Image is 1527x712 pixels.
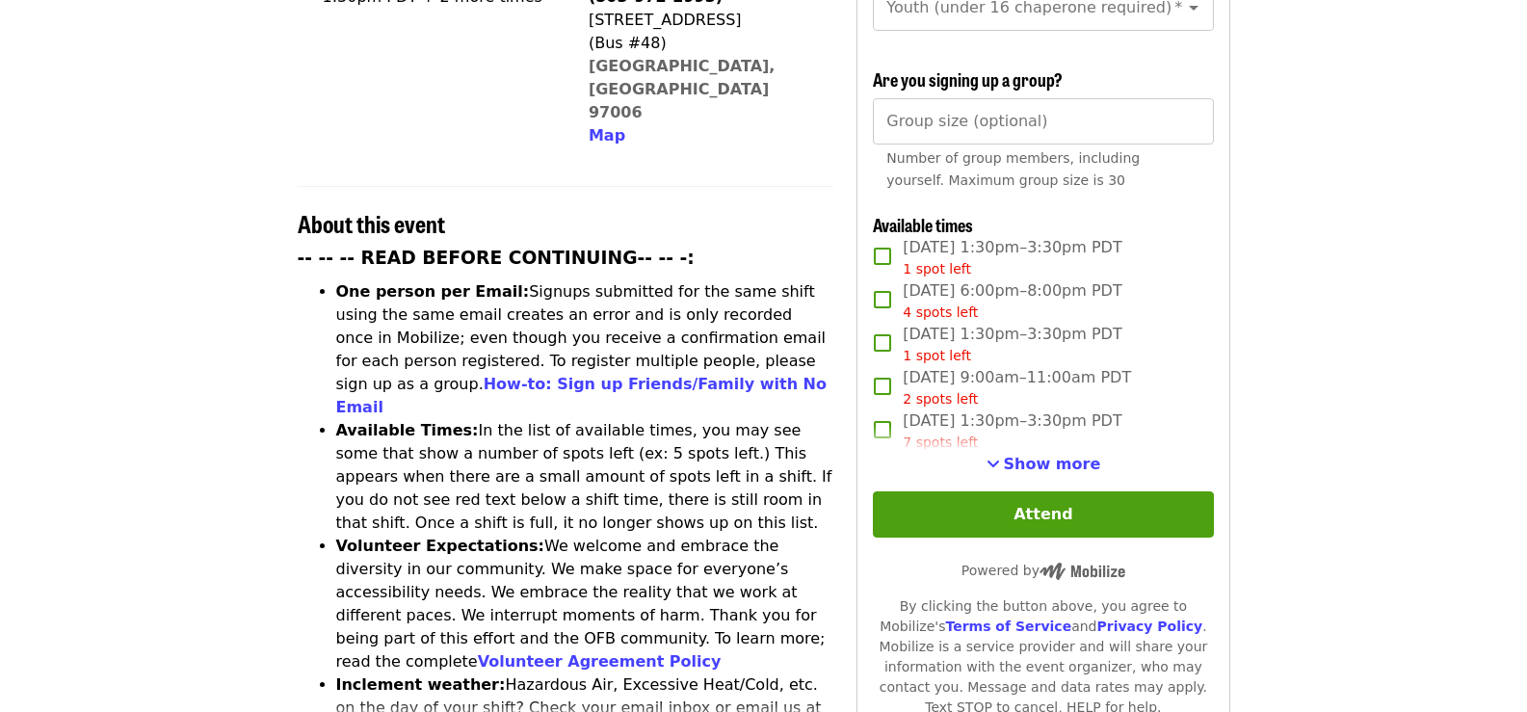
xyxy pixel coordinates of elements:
div: (Bus #48) [589,32,818,55]
a: [GEOGRAPHIC_DATA], [GEOGRAPHIC_DATA] 97006 [589,57,776,121]
span: 7 spots left [903,435,978,450]
span: 2 spots left [903,391,978,407]
input: [object Object] [873,98,1213,145]
button: See more timeslots [987,453,1101,476]
button: Map [589,124,625,147]
a: Volunteer Agreement Policy [478,652,722,671]
span: Powered by [961,563,1125,578]
span: Are you signing up a group? [873,66,1063,92]
span: Show more [1004,455,1101,473]
strong: Inclement weather: [336,675,506,694]
strong: Available Times: [336,421,479,439]
span: [DATE] 1:30pm–3:30pm PDT [903,236,1121,279]
li: Signups submitted for the same shift using the same email creates an error and is only recorded o... [336,280,834,419]
img: Powered by Mobilize [1040,563,1125,580]
span: 4 spots left [903,304,978,320]
a: Terms of Service [945,619,1071,634]
a: How-to: Sign up Friends/Family with No Email [336,375,828,416]
span: [DATE] 6:00pm–8:00pm PDT [903,279,1121,323]
strong: One person per Email: [336,282,530,301]
div: [STREET_ADDRESS] [589,9,818,32]
span: [DATE] 1:30pm–3:30pm PDT [903,323,1121,366]
span: About this event [298,206,445,240]
strong: Volunteer Expectations: [336,537,545,555]
a: Privacy Policy [1096,619,1202,634]
strong: -- -- -- READ BEFORE CONTINUING-- -- -: [298,248,695,268]
li: In the list of available times, you may see some that show a number of spots left (ex: 5 spots le... [336,419,834,535]
button: Attend [873,491,1213,538]
span: [DATE] 1:30pm–3:30pm PDT [903,409,1121,453]
span: Available times [873,212,973,237]
span: Number of group members, including yourself. Maximum group size is 30 [886,150,1140,188]
span: 1 spot left [903,348,971,363]
li: We welcome and embrace the diversity in our community. We make space for everyone’s accessibility... [336,535,834,673]
span: [DATE] 9:00am–11:00am PDT [903,366,1131,409]
span: Map [589,126,625,145]
span: 1 spot left [903,261,971,277]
